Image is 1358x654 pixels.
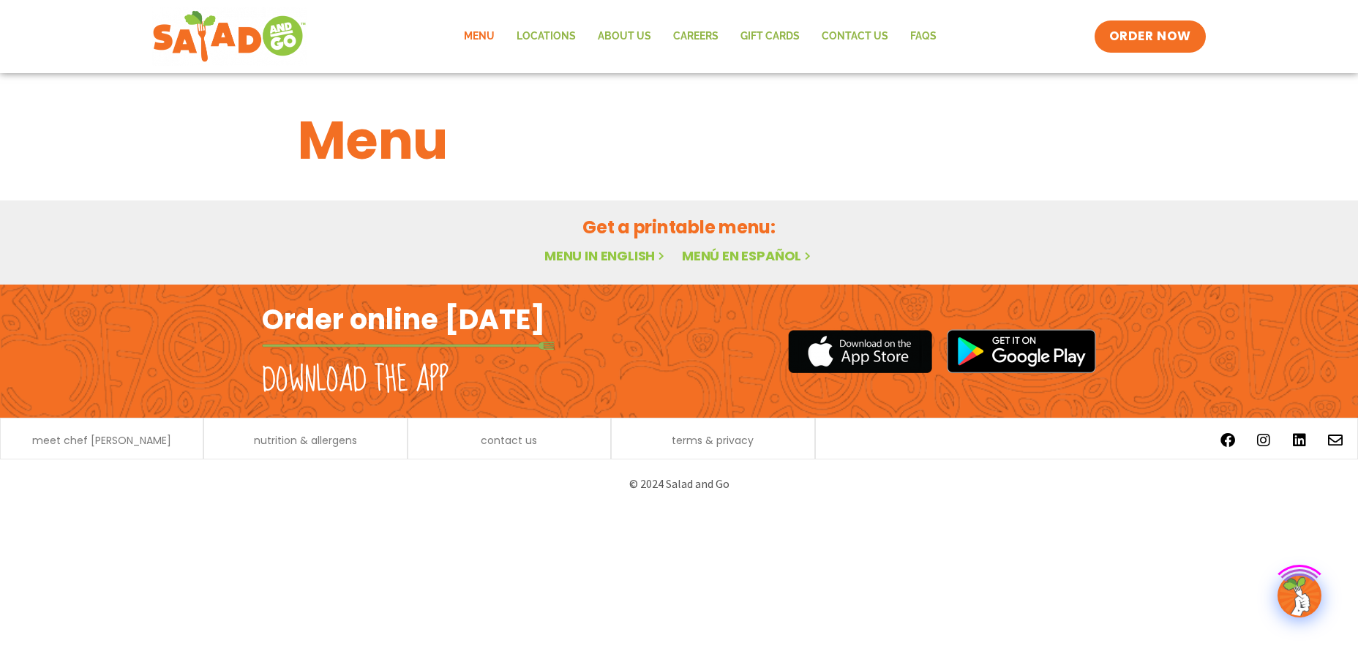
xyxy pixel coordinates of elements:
a: meet chef [PERSON_NAME] [32,435,171,446]
a: terms & privacy [672,435,754,446]
nav: Menu [453,20,948,53]
h2: Download the app [262,360,449,401]
a: Contact Us [811,20,899,53]
a: Locations [506,20,587,53]
img: google_play [947,329,1096,373]
img: new-SAG-logo-768×292 [152,7,307,66]
h2: Order online [DATE] [262,301,545,337]
span: ORDER NOW [1109,28,1191,45]
a: Menu [453,20,506,53]
a: contact us [481,435,537,446]
a: ORDER NOW [1095,20,1206,53]
p: © 2024 Salad and Go [269,474,1089,494]
a: GIFT CARDS [729,20,811,53]
img: fork [262,342,555,350]
a: About Us [587,20,662,53]
a: nutrition & allergens [254,435,357,446]
a: Careers [662,20,729,53]
img: appstore [788,328,932,375]
h1: Menu [298,101,1060,180]
a: FAQs [899,20,948,53]
h2: Get a printable menu: [298,214,1060,240]
a: Menú en español [682,247,814,265]
a: Menu in English [544,247,667,265]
